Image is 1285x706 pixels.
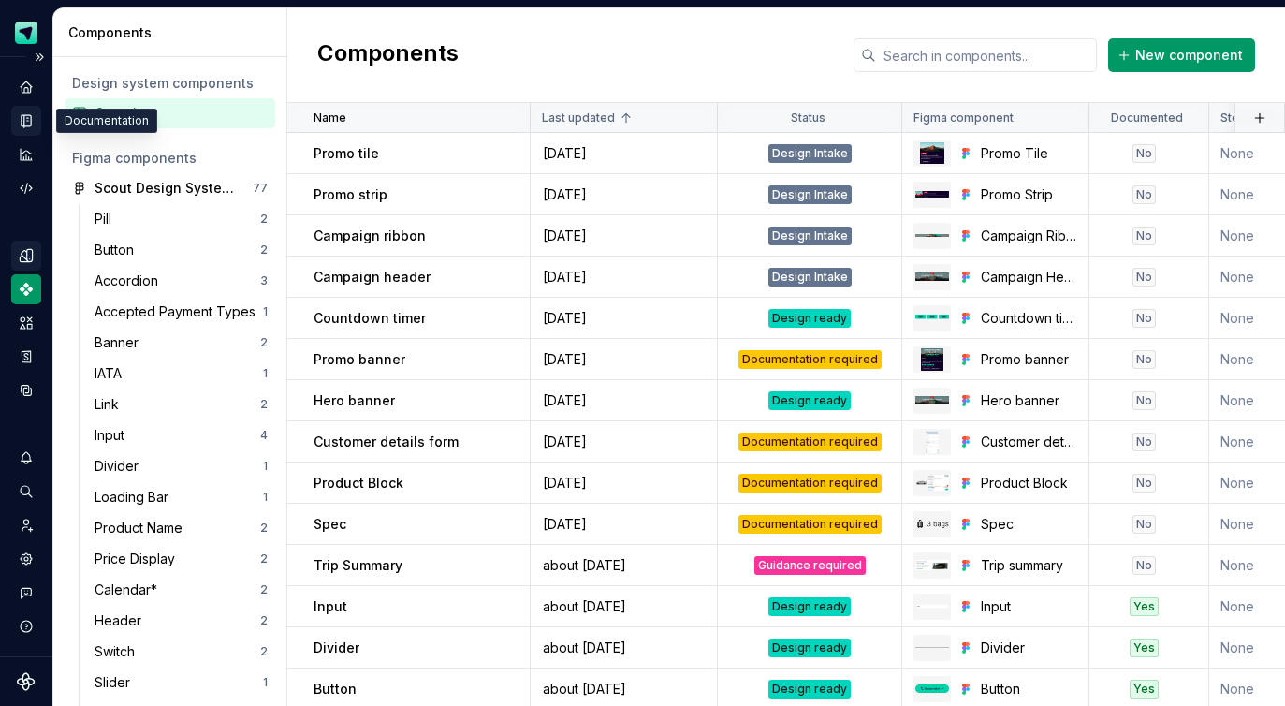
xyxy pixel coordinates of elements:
div: Divider [95,457,146,476]
div: Design system components [72,74,268,93]
div: about [DATE] [532,680,716,699]
div: Price Display [95,550,183,568]
a: Input4 [87,420,275,450]
div: No [1132,268,1156,287]
div: Design ready [768,309,851,328]
a: Assets [11,308,41,338]
div: Design Intake [768,185,852,204]
div: Design ready [768,680,851,699]
div: Switch [95,642,142,661]
a: Code automation [11,173,41,203]
a: Scout Design System Components77 [65,173,275,203]
button: Expand sidebar [26,44,52,70]
a: Settings [11,544,41,574]
div: Promo Strip [981,185,1077,204]
div: No [1132,185,1156,204]
div: No [1132,227,1156,245]
p: Last updated [542,110,615,125]
a: Loading Bar1 [87,482,275,512]
div: 4 [260,428,268,443]
a: Product Name2 [87,513,275,543]
img: Customer details form [926,431,940,453]
div: Countdown timer [981,309,1077,328]
div: Loading Bar [95,488,176,507]
div: Guidance required [754,556,866,575]
span: New component [1135,46,1243,65]
div: 2 [260,397,268,412]
div: No [1132,391,1156,410]
p: Name [314,110,346,125]
div: Accepted Payment Types [95,302,263,321]
a: Header2 [87,606,275,636]
div: Header [95,611,149,630]
div: Calendar* [95,581,165,599]
div: 1 [263,459,268,474]
a: Invite team [11,510,41,540]
div: 2 [260,613,268,628]
div: Hero banner [981,391,1077,410]
div: No [1132,350,1156,369]
img: Countdown timer [915,315,949,321]
div: Documentation required [738,350,882,369]
div: Documentation [56,109,157,133]
div: Campaign Ribbon [981,227,1077,245]
a: Components [11,274,41,304]
img: Promo Tile [920,142,945,165]
p: Countdown timer [314,309,426,328]
div: Data sources [11,375,41,405]
p: Trip Summary [314,556,402,575]
a: Link2 [87,390,275,419]
a: Divider1 [87,451,275,481]
img: Hero banner [915,396,949,404]
img: Campaign Header [915,272,949,282]
div: 77 [253,181,268,196]
button: Notifications [11,443,41,473]
div: Documentation required [738,433,882,451]
svg: Supernova Logo [17,672,36,691]
button: Search ⌘K [11,477,41,507]
p: Promo strip [314,185,387,204]
a: Home [11,72,41,102]
a: Design tokens [11,241,41,271]
a: Accordion3 [87,266,275,296]
div: [DATE] [532,227,716,245]
img: Button [915,684,949,693]
div: Scout Design System Components [95,179,234,198]
img: Promo banner [921,348,943,371]
div: [DATE] [532,268,716,287]
a: Button2 [87,235,275,265]
div: about [DATE] [532,639,716,657]
p: Hero banner [314,391,395,410]
p: Status [791,110,825,125]
div: No [1132,556,1156,575]
p: Figma component [913,110,1014,125]
div: Button [95,241,141,259]
div: Design ready [768,391,851,410]
p: Campaign header [314,268,431,287]
div: Product Name [95,519,190,537]
a: Calendar*2 [87,575,275,605]
img: Input [915,604,949,610]
div: Components [68,23,279,42]
div: Design Intake [768,268,852,287]
div: 2 [260,552,268,566]
div: Analytics [11,140,41,169]
a: Switch2 [87,637,275,667]
div: [DATE] [532,309,716,328]
div: [DATE] [532,144,716,163]
div: Storybook stories [11,342,41,372]
div: Pill [95,210,119,228]
div: Input [981,597,1077,616]
p: Spec [314,515,346,534]
div: No [1132,309,1156,328]
div: No [1132,433,1156,451]
button: Contact support [11,578,41,608]
h2: Components [317,38,459,72]
a: Pill2 [87,204,275,234]
div: Button [981,680,1077,699]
